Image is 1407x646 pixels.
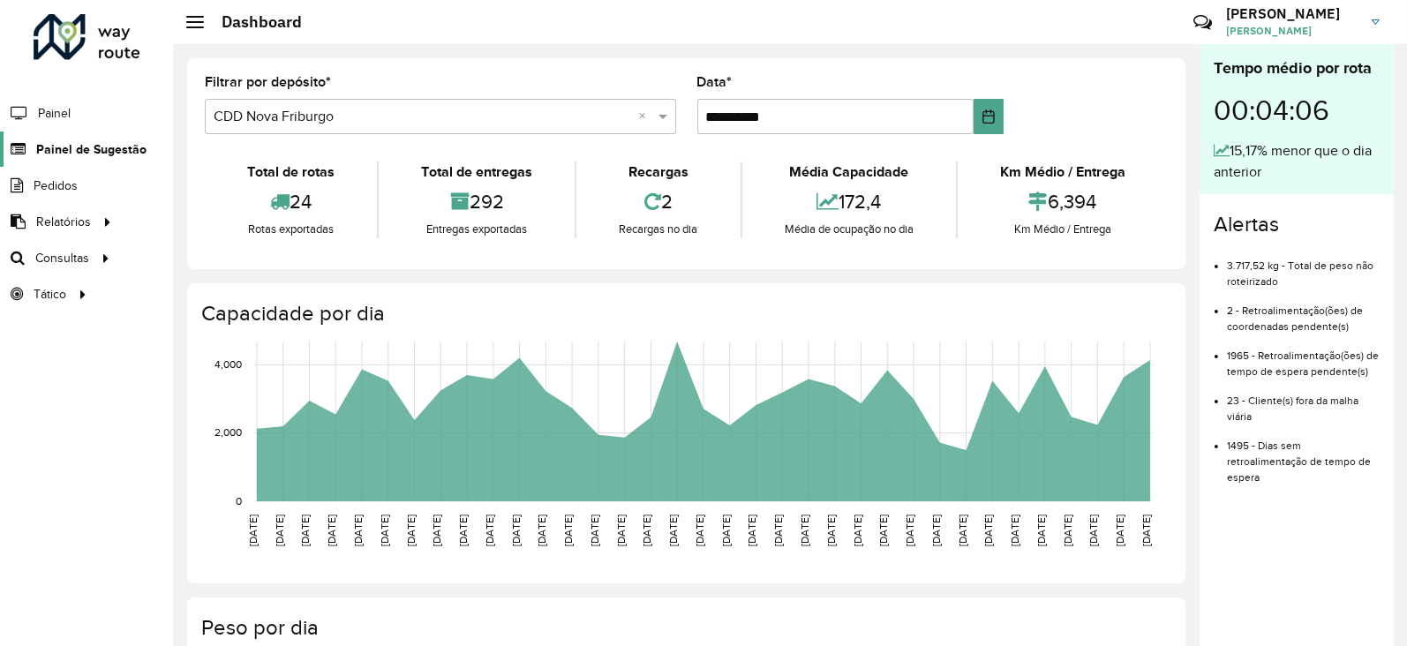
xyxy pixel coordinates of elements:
h3: [PERSON_NAME] [1226,5,1358,22]
text: [DATE] [1035,515,1047,546]
div: 292 [383,183,570,221]
li: 1495 - Dias sem retroalimentação de tempo de espera [1227,424,1380,485]
text: [DATE] [274,515,285,546]
div: Km Médio / Entrega [962,161,1163,183]
label: Filtrar por depósito [205,71,331,93]
text: [DATE] [510,515,522,546]
li: 2 - Retroalimentação(ões) de coordenadas pendente(s) [1227,289,1380,334]
div: Tempo médio por rota [1214,56,1380,80]
text: [DATE] [405,515,417,546]
span: [PERSON_NAME] [1226,23,1358,39]
text: [DATE] [694,515,705,546]
text: [DATE] [457,515,469,546]
span: Consultas [35,249,89,267]
text: [DATE] [877,515,889,546]
text: [DATE] [615,515,627,546]
text: [DATE] [431,515,442,546]
h4: Peso por dia [201,615,1168,641]
text: [DATE] [930,515,942,546]
text: [DATE] [1009,515,1020,546]
h4: Alertas [1214,212,1380,237]
text: [DATE] [641,515,652,546]
div: Entregas exportadas [383,221,570,238]
text: [DATE] [825,515,837,546]
div: 00:04:06 [1214,80,1380,140]
text: [DATE] [852,515,863,546]
a: Contato Rápido [1184,4,1222,41]
li: 3.717,52 kg - Total de peso não roteirizado [1227,244,1380,289]
text: [DATE] [904,515,915,546]
span: Pedidos [34,177,78,195]
text: [DATE] [247,515,259,546]
span: Tático [34,285,66,304]
text: [DATE] [982,515,994,546]
text: [DATE] [747,515,758,546]
div: 15,17% menor que o dia anterior [1214,140,1380,183]
button: Choose Date [974,99,1004,134]
div: Rotas exportadas [209,221,372,238]
div: 6,394 [962,183,1163,221]
text: [DATE] [772,515,784,546]
div: Recargas no dia [581,221,735,238]
text: [DATE] [379,515,390,546]
text: [DATE] [536,515,547,546]
div: 2 [581,183,735,221]
span: Painel [38,104,71,123]
div: Total de entregas [383,161,570,183]
text: [DATE] [1062,515,1073,546]
text: [DATE] [484,515,495,546]
li: 1965 - Retroalimentação(ões) de tempo de espera pendente(s) [1227,334,1380,379]
div: Total de rotas [209,161,372,183]
text: [DATE] [562,515,574,546]
text: 4,000 [214,359,242,371]
span: Relatórios [36,213,91,231]
text: [DATE] [300,515,312,546]
h4: Capacidade por dia [201,301,1168,327]
text: [DATE] [1140,515,1152,546]
label: Data [697,71,733,93]
span: Painel de Sugestão [36,140,147,159]
li: 23 - Cliente(s) fora da malha viária [1227,379,1380,424]
div: Média de ocupação no dia [747,221,952,238]
text: [DATE] [667,515,679,546]
text: [DATE] [589,515,600,546]
text: [DATE] [720,515,732,546]
div: Recargas [581,161,735,183]
text: 2,000 [214,427,242,439]
text: [DATE] [352,515,364,546]
text: [DATE] [326,515,337,546]
span: Clear all [639,106,654,127]
h2: Dashboard [204,12,302,32]
div: Km Médio / Entrega [962,221,1163,238]
text: [DATE] [1114,515,1125,546]
div: 24 [209,183,372,221]
text: 0 [236,495,242,507]
text: [DATE] [1087,515,1099,546]
div: 172,4 [747,183,952,221]
text: [DATE] [799,515,810,546]
div: Média Capacidade [747,161,952,183]
text: [DATE] [957,515,968,546]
